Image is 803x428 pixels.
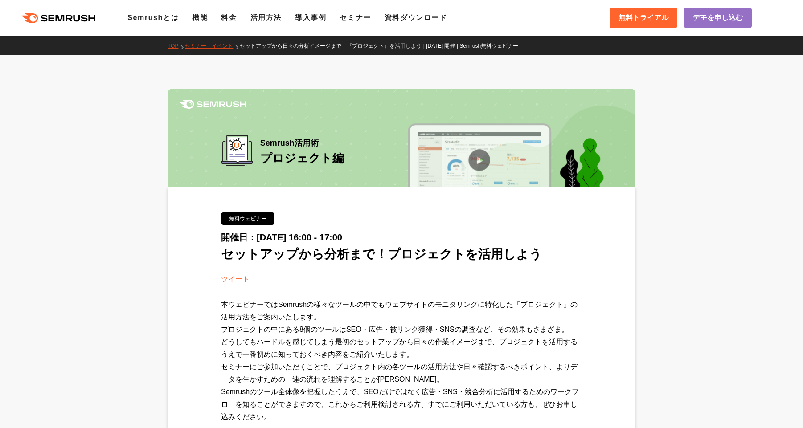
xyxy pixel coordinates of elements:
[221,247,542,261] span: セットアップから分析まで！プロジェクトを活用しよう
[127,14,179,21] a: Semrushとは
[385,14,447,21] a: 資料ダウンロード
[221,232,342,242] span: 開催日：[DATE] 16:00 - 17:00
[221,14,237,21] a: 料金
[221,275,250,283] a: ツイート
[260,151,344,165] span: プロジェクト編
[221,212,274,225] div: 無料ウェビナー
[250,14,282,21] a: 活用方法
[693,12,743,24] span: デモを申し込む
[192,14,208,21] a: 機能
[684,8,752,28] a: デモを申し込む
[260,135,344,151] span: Semrush活用術
[295,14,326,21] a: 導入事例
[185,43,240,49] a: セミナー・イベント
[240,43,525,49] a: セットアップから日々の分析イメージまで！『プロジェクト』を活用しよう | [DATE] 開催 | Semrush無料ウェビナー
[179,100,246,109] img: Semrush
[619,12,668,24] span: 無料トライアル
[610,8,677,28] a: 無料トライアル
[340,14,371,21] a: セミナー
[168,43,185,49] a: TOP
